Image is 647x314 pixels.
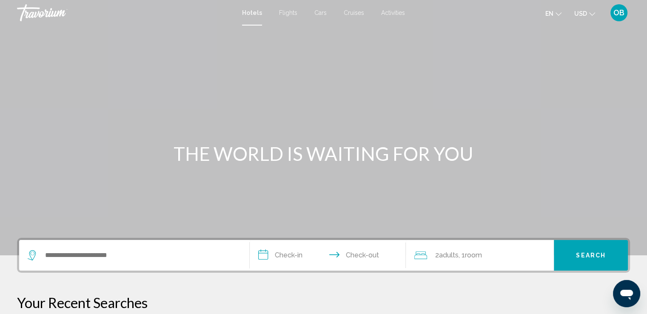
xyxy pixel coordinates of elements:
span: Adults [439,251,458,259]
span: Room [465,251,482,259]
span: USD [574,10,587,17]
a: Activities [381,9,405,16]
button: Travelers: 2 adults, 0 children [406,240,554,271]
a: Hotels [242,9,262,16]
button: Search [554,240,628,271]
span: Search [576,252,606,259]
button: Change language [545,7,561,20]
button: User Menu [608,4,630,22]
a: Travorium [17,4,234,21]
h1: THE WORLD IS WAITING FOR YOU [164,143,483,165]
a: Flights [279,9,297,16]
span: , 1 [458,249,482,261]
p: Your Recent Searches [17,294,630,311]
span: 2 [435,249,458,261]
button: Change currency [574,7,595,20]
a: Cars [314,9,327,16]
a: Cruises [344,9,364,16]
button: Check in and out dates [250,240,406,271]
span: en [545,10,553,17]
div: Search widget [19,240,628,271]
iframe: Button to launch messaging window [613,280,640,307]
span: OB [613,9,624,17]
